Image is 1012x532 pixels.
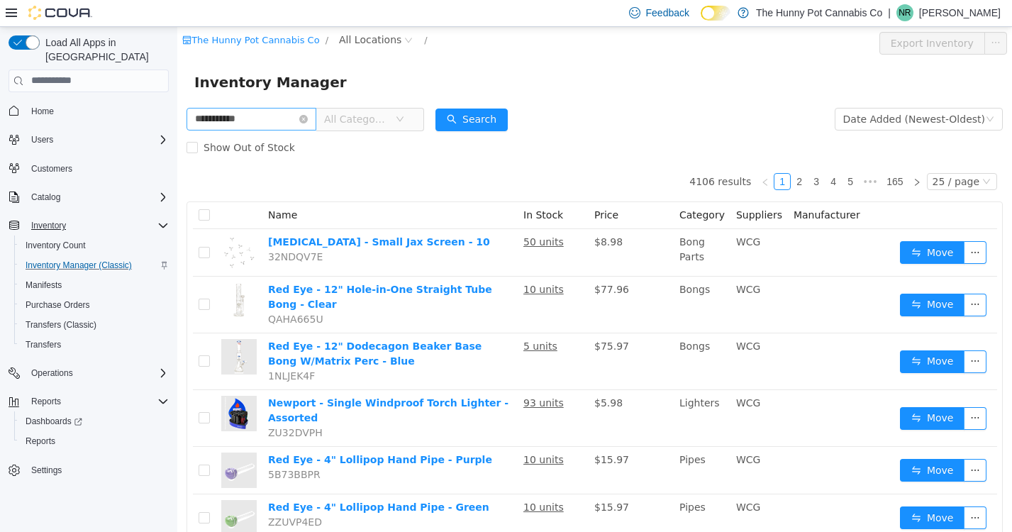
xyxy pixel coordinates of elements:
i: icon: down [808,88,817,98]
span: WCG [559,257,583,268]
button: icon: swapMove [723,267,788,289]
span: $15.97 [417,427,452,438]
span: Transfers (Classic) [20,316,169,333]
button: Reports [26,393,67,410]
i: icon: shop [5,9,14,18]
td: Pipes [496,420,553,467]
span: Suppliers [559,182,605,194]
button: Inventory Count [14,235,174,255]
span: In Stock [346,182,386,194]
button: Reports [14,431,174,451]
span: 1NLJEK4F [91,343,138,355]
span: All Locations [162,5,224,21]
p: [PERSON_NAME] [919,4,1001,21]
span: Reports [26,393,169,410]
a: 3 [631,147,647,162]
a: [MEDICAL_DATA] - Small Jax Screen - 10 [91,209,313,221]
span: Price [417,182,441,194]
li: Next Page [731,146,748,163]
button: icon: ellipsis [786,380,809,403]
img: Red Eye - 12" Dodecagon Beaker Base Bong W/Matrix Perc - Blue hero shot [44,312,79,348]
a: Transfers [20,336,67,353]
a: Customers [26,160,78,177]
button: icon: swapMove [723,480,788,502]
td: Bong Parts [496,202,553,250]
a: Red Eye - 4" Lollipop Hand Pipe - Purple [91,427,315,438]
a: 4 [648,147,664,162]
span: Reports [20,433,169,450]
td: Bongs [496,306,553,363]
li: Previous Page [579,146,596,163]
a: 1 [597,147,613,162]
button: Users [26,131,59,148]
a: 5 [665,147,681,162]
u: 10 units [346,427,387,438]
span: Inventory [31,220,66,231]
a: Home [26,103,60,120]
span: Purchase Orders [26,299,90,311]
input: Dark Mode [701,6,730,21]
li: 1 [596,146,613,163]
a: Newport - Single Windproof Torch Lighter - Assorted [91,370,331,397]
span: Customers [31,163,72,174]
button: icon: ellipsis [786,432,809,455]
span: WCG [559,370,583,382]
span: All Categories [147,85,211,99]
u: 50 units [346,209,387,221]
button: Transfers [14,335,174,355]
u: 10 units [346,257,387,268]
span: Name [91,182,120,194]
a: Inventory Manager (Classic) [20,257,138,274]
span: Category [502,182,547,194]
span: 5B73BBPR [91,442,143,453]
button: Operations [26,365,79,382]
img: Cova [28,6,92,20]
i: icon: close-circle [122,88,130,96]
button: icon: swapMove [723,214,788,237]
button: icon: ellipsis [786,214,809,237]
a: Red Eye - 12" Dodecagon Beaker Base Bong W/Matrix Perc - Blue [91,314,304,340]
span: Inventory Count [26,240,86,251]
span: Feedback [646,6,689,20]
span: Customers [26,160,169,177]
button: Catalog [3,187,174,207]
span: $15.97 [417,475,452,486]
span: WCG [559,475,583,486]
button: icon: swapMove [723,323,788,346]
i: icon: down [805,150,813,160]
td: Pipes [496,467,553,515]
li: 4 [647,146,665,163]
span: ••• [682,146,704,163]
span: Settings [26,461,169,479]
span: Dashboards [26,416,82,427]
a: Purchase Orders [20,297,96,314]
span: Settings [31,465,62,476]
a: Transfers (Classic) [20,316,102,333]
span: Transfers (Classic) [26,319,96,331]
a: Manifests [20,277,67,294]
span: Transfers [20,336,169,353]
img: Red Eye - Small Jax Screen - 10 hero shot [44,208,79,243]
li: 4106 results [512,146,574,163]
span: ZU32DVPH [91,400,145,411]
button: Inventory Manager (Classic) [14,255,174,275]
button: Users [3,130,174,150]
span: WCG [559,314,583,325]
span: ZZUVP4ED [91,489,145,501]
a: Reports [20,433,61,450]
a: Settings [26,462,67,479]
p: | [888,4,891,21]
span: Home [31,106,54,117]
td: Bongs [496,250,553,306]
span: Inventory Manager (Classic) [26,260,132,271]
span: Manifests [20,277,169,294]
li: 5 [665,146,682,163]
i: icon: left [584,151,592,160]
span: / [247,8,250,18]
li: 165 [704,146,730,163]
div: Date Added (Newest-Oldest) [666,82,808,103]
button: Purchase Orders [14,295,174,315]
span: Inventory [26,217,169,234]
button: Catalog [26,189,66,206]
u: 93 units [346,370,387,382]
